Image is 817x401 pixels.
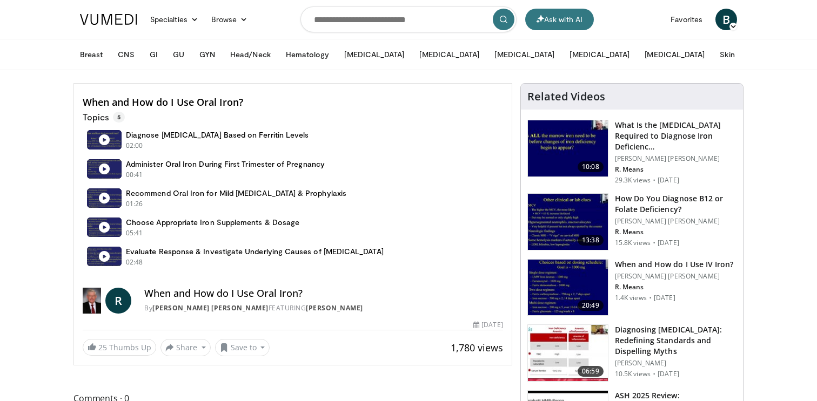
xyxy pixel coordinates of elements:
[615,217,736,226] p: [PERSON_NAME] [PERSON_NAME]
[615,359,736,368] p: [PERSON_NAME]
[653,239,655,247] div: ·
[306,303,363,312] a: [PERSON_NAME]
[83,339,156,356] a: 25 Thumbs Up
[205,9,255,30] a: Browse
[615,176,651,185] p: 29.3K views
[279,44,336,65] button: Hematology
[615,165,736,174] p: R. Means
[144,303,503,313] div: By FEATURING
[83,97,503,108] h4: When and How do I Use Oral Iron?
[563,44,636,65] button: [MEDICAL_DATA]
[664,9,709,30] a: Favorites
[73,44,109,65] button: Breast
[126,141,143,151] p: 02:00
[615,283,734,291] p: R. Means
[83,288,101,314] img: Dr. Robert T. Means Jr.
[105,288,131,314] a: R
[126,170,143,180] p: 00:41
[113,112,125,123] span: 5
[654,294,675,302] p: [DATE]
[451,341,503,354] span: 1,780 views
[300,6,517,32] input: Search topics, interventions
[111,44,140,65] button: CNS
[527,259,736,316] a: 20:49 When and How do I Use IV Iron? [PERSON_NAME] [PERSON_NAME] R. Means 1.4K views · [DATE]
[615,324,736,357] h3: Diagnosing [MEDICAL_DATA]: Redefining Standards and Dispelling Myths
[615,193,736,215] h3: How Do You Diagnose B12 or Folate Deficiency?
[144,9,205,30] a: Specialties
[615,259,734,270] h3: When and How do I Use IV Iron?
[615,272,734,281] p: [PERSON_NAME] [PERSON_NAME]
[615,370,651,378] p: 10.5K views
[473,320,503,330] div: [DATE]
[658,370,679,378] p: [DATE]
[488,44,561,65] button: [MEDICAL_DATA]
[152,303,269,312] a: [PERSON_NAME] [PERSON_NAME]
[527,324,736,382] a: 06:59 Diagnosing [MEDICAL_DATA]: Redefining Standards and Dispelling Myths [PERSON_NAME] 10.5K vi...
[126,199,143,209] p: 01:26
[144,288,503,300] h4: When and How do I Use Oral Iron?
[653,176,655,185] div: ·
[83,112,125,123] p: Topics
[649,294,652,302] div: ·
[126,159,325,169] h4: Administer Oral Iron During First Trimester of Pregnancy
[98,342,107,352] span: 25
[166,44,191,65] button: GU
[143,44,164,65] button: GI
[653,370,655,378] div: ·
[528,325,608,381] img: f7929ac2-4813-417a-bcb3-dbabb01c513c.150x105_q85_crop-smart_upscale.jpg
[615,239,651,247] p: 15.8K views
[615,294,647,302] p: 1.4K views
[578,235,604,246] span: 13:38
[413,44,486,65] button: [MEDICAL_DATA]
[224,44,277,65] button: Head/Neck
[215,339,270,356] button: Save to
[126,130,309,140] h4: Diagnose [MEDICAL_DATA] Based on Ferritin Levels
[715,9,737,30] a: B
[578,161,604,172] span: 10:08
[528,260,608,316] img: 210b7036-983c-4937-bd73-ab58786e5846.150x105_q85_crop-smart_upscale.jpg
[527,193,736,250] a: 13:38 How Do You Diagnose B12 or Folate Deficiency? [PERSON_NAME] [PERSON_NAME] R. Means 15.8K vi...
[126,218,299,227] h4: Choose Appropriate Iron Supplements & Dosage
[658,176,679,185] p: [DATE]
[527,120,736,185] a: 10:08 What Is the [MEDICAL_DATA] Required to Diagnose Iron Deficienc… [PERSON_NAME] [PERSON_NAME]...
[615,154,736,163] p: [PERSON_NAME] [PERSON_NAME]
[126,257,143,267] p: 02:48
[338,44,411,65] button: [MEDICAL_DATA]
[578,300,604,311] span: 20:49
[126,228,143,238] p: 05:41
[638,44,711,65] button: [MEDICAL_DATA]
[525,9,594,30] button: Ask with AI
[528,120,608,176] img: 15adaf35-b496-4260-9f93-ea8e29d3ece7.150x105_q85_crop-smart_upscale.jpg
[193,44,222,65] button: GYN
[527,90,605,103] h4: Related Videos
[80,14,137,25] img: VuMedi Logo
[615,120,736,152] h3: What Is the [MEDICAL_DATA] Required to Diagnose Iron Deficienc…
[126,247,384,256] h4: Evaluate Response & Investigate Underlying Causes of [MEDICAL_DATA]
[126,188,346,198] h4: Recommend Oral Iron for Mild [MEDICAL_DATA] & Prophylaxis
[658,239,679,247] p: [DATE]
[713,44,741,65] button: Skin
[615,228,736,236] p: R. Means
[578,366,604,377] span: 06:59
[160,339,211,356] button: Share
[528,194,608,250] img: 172d2151-0bab-4046-8dbc-7c25e5ef1d9f.150x105_q85_crop-smart_upscale.jpg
